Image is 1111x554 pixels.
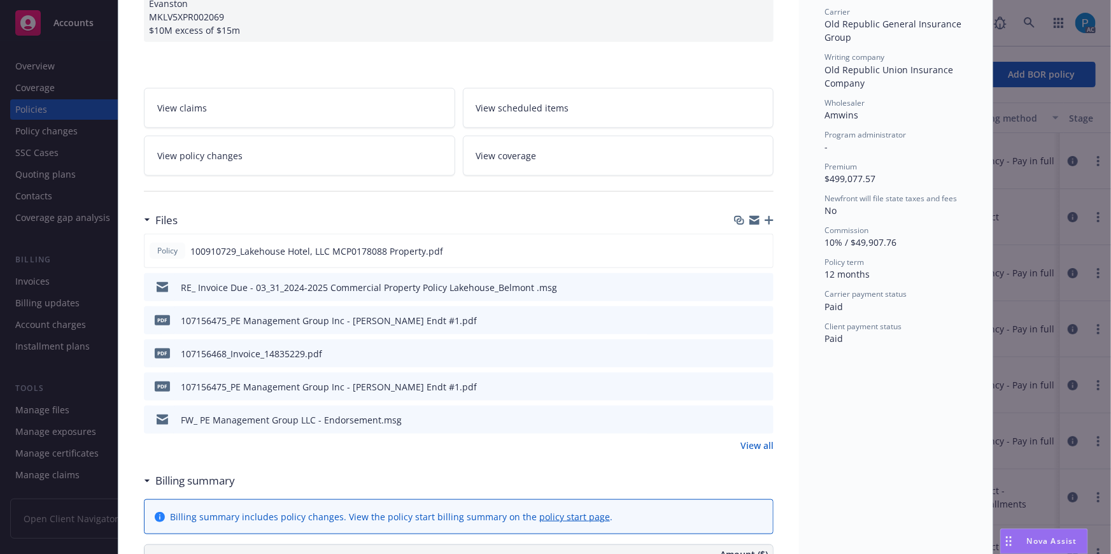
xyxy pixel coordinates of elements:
button: download file [736,245,746,258]
span: Paid [824,332,843,344]
span: $499,077.57 [824,173,875,185]
span: 10% / $49,907.76 [824,236,896,248]
span: No [824,204,837,217]
span: Policy [155,245,180,257]
button: download file [737,413,747,427]
span: Carrier payment status [824,288,907,299]
button: download file [737,380,747,394]
span: 12 months [824,268,870,280]
div: Drag to move [1001,529,1017,553]
span: Premium [824,161,857,172]
span: Paid [824,301,843,313]
span: Program administrator [824,129,906,140]
span: Client payment status [824,321,902,332]
button: download file [737,314,747,327]
a: policy start page [539,511,610,523]
button: preview file [757,347,768,360]
div: Files [144,212,178,229]
button: preview file [757,380,768,394]
a: View scheduled items [463,88,774,128]
button: preview file [757,281,768,294]
button: preview file [757,413,768,427]
span: Amwins [824,109,858,121]
h3: Billing summary [155,472,235,489]
span: - [824,141,828,153]
span: Wholesaler [824,97,865,108]
a: View all [740,439,774,452]
div: Billing summary [144,472,235,489]
span: pdf [155,381,170,391]
span: View claims [157,101,207,115]
a: View claims [144,88,455,128]
button: preview file [756,245,768,258]
span: Old Republic General Insurance Group [824,18,964,43]
span: Policy term [824,257,864,267]
div: RE_ Invoice Due - 03_31_2024-2025 Commercial Property Policy Lakehouse_Belmont .msg [181,281,557,294]
span: Commission [824,225,868,236]
div: FW_ PE Management Group LLC - Endorsement.msg [181,413,402,427]
button: Nova Assist [1000,529,1088,554]
div: 107156475_PE Management Group Inc - [PERSON_NAME] Endt #1.pdf [181,380,477,394]
span: Writing company [824,52,884,62]
span: pdf [155,315,170,325]
span: View scheduled items [476,101,569,115]
span: Nova Assist [1027,536,1077,546]
button: download file [737,281,747,294]
span: View coverage [476,149,537,162]
span: View policy changes [157,149,243,162]
div: 107156468_Invoice_14835229.pdf [181,347,322,360]
span: Old Republic Union Insurance Company [824,64,956,89]
div: 107156475_PE Management Group Inc - [PERSON_NAME] Endt #1.pdf [181,314,477,327]
span: Newfront will file state taxes and fees [824,193,957,204]
div: Billing summary includes policy changes. View the policy start billing summary on the . [170,510,612,523]
span: Carrier [824,6,850,17]
span: 100910729_Lakehouse Hotel, LLC MCP0178088 Property.pdf [190,245,443,258]
a: View policy changes [144,136,455,176]
h3: Files [155,212,178,229]
button: download file [737,347,747,360]
button: preview file [757,314,768,327]
a: View coverage [463,136,774,176]
span: pdf [155,348,170,358]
